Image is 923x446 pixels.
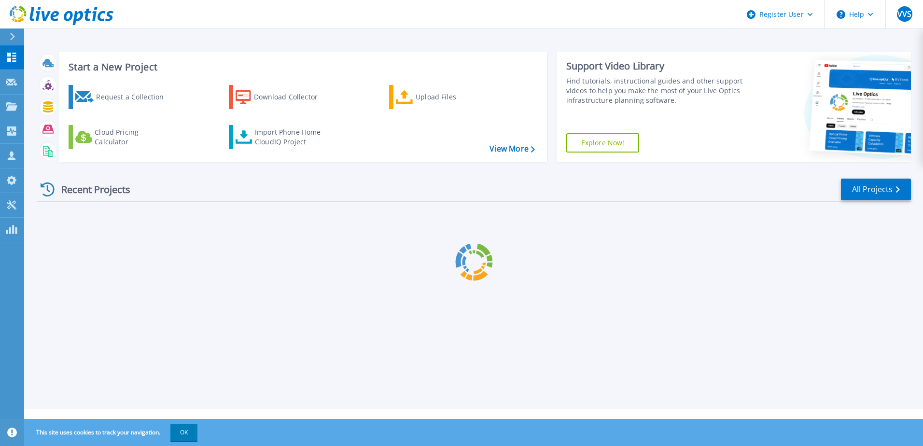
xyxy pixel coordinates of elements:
a: Cloud Pricing Calculator [69,125,176,149]
a: Request a Collection [69,85,176,109]
div: Import Phone Home CloudIQ Project [255,127,330,147]
div: Download Collector [254,87,331,107]
a: Explore Now! [566,133,640,153]
div: Recent Projects [37,178,143,201]
a: Upload Files [389,85,497,109]
button: OK [170,424,197,441]
span: VVS [897,10,911,18]
div: Upload Files [416,87,493,107]
a: View More [489,144,534,153]
div: Support Video Library [566,60,747,72]
h3: Start a New Project [69,62,534,72]
a: Download Collector [229,85,336,109]
div: Cloud Pricing Calculator [95,127,172,147]
span: This site uses cookies to track your navigation. [27,424,197,441]
div: Find tutorials, instructional guides and other support videos to help you make the most of your L... [566,76,747,105]
a: All Projects [841,179,911,200]
div: Request a Collection [96,87,173,107]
